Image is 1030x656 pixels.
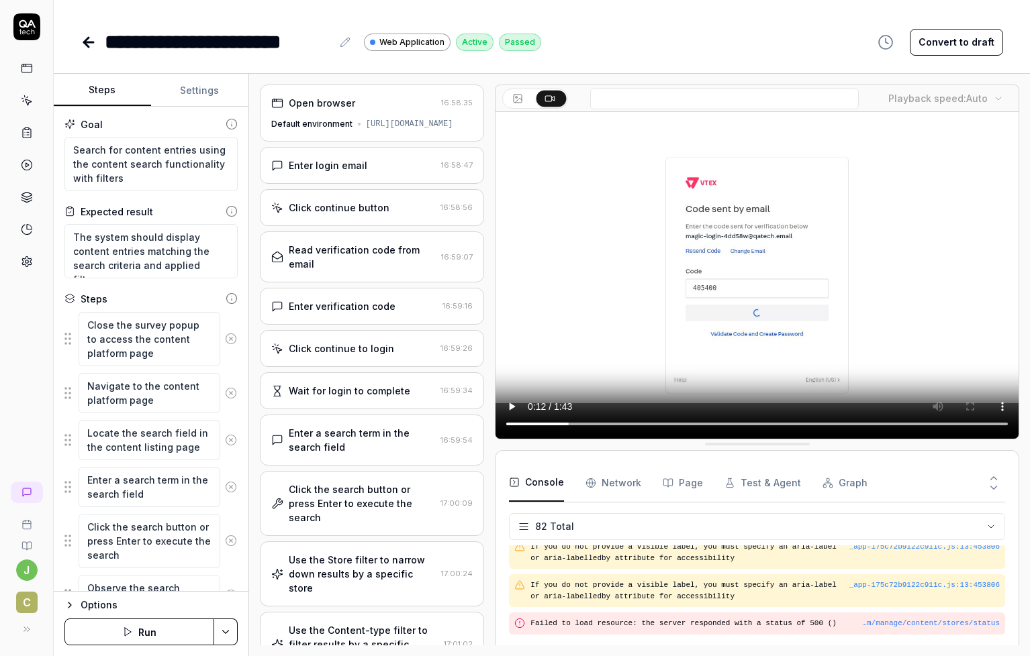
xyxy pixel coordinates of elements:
[220,582,242,608] button: Remove step
[289,96,355,110] div: Open browser
[441,98,473,107] time: 16:58:35
[220,427,242,453] button: Remove step
[440,343,473,353] time: 16:59:26
[64,419,238,461] div: Suggestions
[444,639,473,649] time: 17:01:02
[5,530,48,551] a: Documentation
[441,160,473,170] time: 16:58:47
[509,464,564,502] button: Console
[366,118,453,130] div: [URL][DOMAIN_NAME]
[220,527,242,554] button: Remove step
[64,466,238,508] div: Suggestions
[440,435,473,445] time: 16:59:54
[5,508,48,530] a: Book a call with us
[823,464,868,502] button: Graph
[888,91,988,105] div: Playback speed:
[289,201,389,215] div: Click continue button
[64,618,214,645] button: Run
[271,118,353,130] div: Default environment
[440,203,473,212] time: 16:58:56
[364,33,451,51] a: Web Application
[440,386,473,395] time: 16:59:34
[289,158,367,172] div: Enter login email
[530,541,1000,563] pre: If you do not provide a visible label, you must specify an aria-label or aria-labelledby attribut...
[530,618,1000,629] pre: Failed to load resource: the server responded with a status of 500 ()
[849,580,1000,591] div: _app-175c72b9122c911c.js : 13 : 453806
[289,243,436,271] div: Read verification code from email
[440,498,473,508] time: 17:00:09
[54,74,151,107] button: Steps
[910,29,1003,56] button: Convert to draft
[81,205,153,219] div: Expected result
[16,559,38,581] button: j
[220,380,242,406] button: Remove step
[64,574,238,616] div: Suggestions
[586,464,641,502] button: Network
[379,36,444,48] span: Web Application
[289,553,436,595] div: Use the Store filter to narrow down results by a specific store
[289,426,436,454] div: Enter a search term in the search field
[663,464,703,502] button: Page
[220,474,242,500] button: Remove step
[81,597,238,613] div: Options
[81,292,107,306] div: Steps
[724,464,801,502] button: Test & Agent
[220,325,242,352] button: Remove step
[441,569,473,578] time: 17:00:24
[64,311,238,367] div: Suggestions
[849,541,1000,553] button: _app-175c72b9122c911c.js:13:453806
[64,372,238,414] div: Suggestions
[849,541,1000,553] div: _app-175c72b9122c911c.js : 13 : 453806
[849,580,1000,591] button: _app-175c72b9122c911c.js:13:453806
[289,482,436,525] div: Click the search button or press Enter to execute the search
[64,513,238,569] div: Suggestions
[64,597,238,613] button: Options
[862,618,1000,629] button: …m/manage/content/stores/status
[289,384,410,398] div: Wait for login to complete
[442,301,473,311] time: 16:59:16
[16,592,38,613] span: C
[530,580,1000,602] pre: If you do not provide a visible label, you must specify an aria-label or aria-labelledby attribut...
[870,29,902,56] button: View version history
[81,117,103,131] div: Goal
[289,299,395,313] div: Enter verification code
[456,34,494,51] div: Active
[289,341,394,356] div: Click continue to login
[441,252,473,262] time: 16:59:07
[11,482,43,503] a: New conversation
[5,581,48,616] button: C
[151,74,248,107] button: Settings
[499,34,541,51] div: Passed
